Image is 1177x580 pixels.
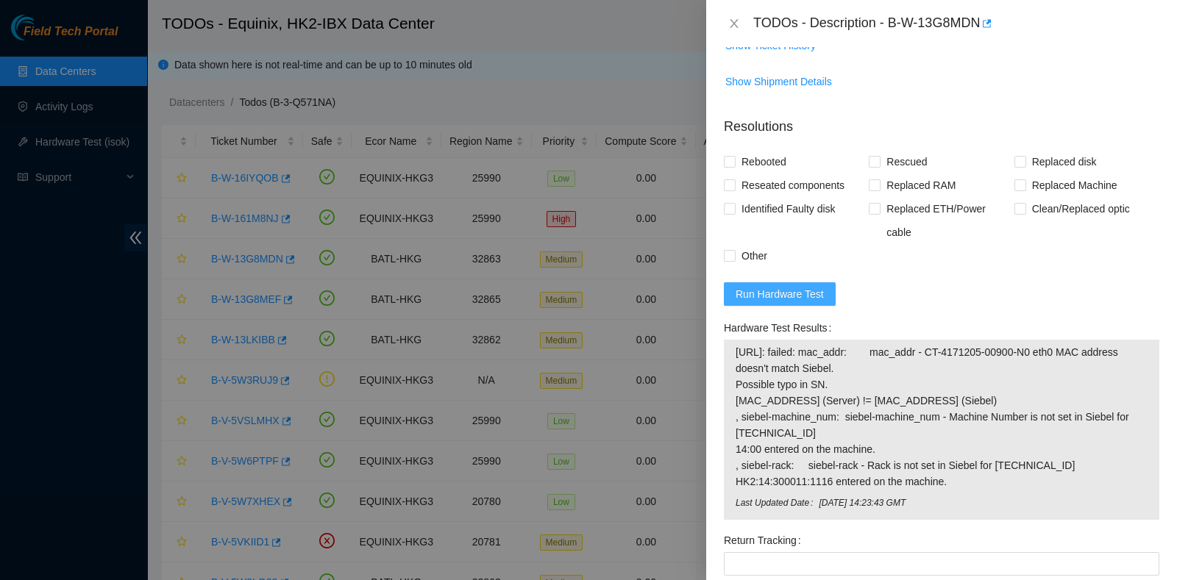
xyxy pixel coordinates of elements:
[724,316,837,340] label: Hardware Test Results
[1026,173,1123,197] span: Replaced Machine
[881,150,933,173] span: Rescued
[736,244,773,268] span: Other
[736,286,824,302] span: Run Hardware Test
[1026,197,1136,221] span: Clean/Replaced optic
[736,344,1148,490] span: [URL]: failed: mac_addr: mac_addr - CT-4171205-00900-N0 eth0 MAC address doesn't match Siebel. Po...
[728,18,740,29] span: close
[736,496,819,510] span: Last Updated Date
[724,105,1159,137] p: Resolutions
[819,496,1148,510] span: [DATE] 14:23:43 GMT
[725,74,832,90] span: Show Shipment Details
[725,70,833,93] button: Show Shipment Details
[724,529,807,552] label: Return Tracking
[736,173,850,197] span: Reseated components
[736,150,792,173] span: Rebooted
[724,282,836,306] button: Run Hardware Test
[753,12,1159,35] div: TODOs - Description - B-W-13G8MDN
[881,173,961,197] span: Replaced RAM
[724,17,744,31] button: Close
[724,552,1159,576] input: Return Tracking
[736,197,842,221] span: Identified Faulty disk
[881,197,1014,244] span: Replaced ETH/Power cable
[1026,150,1103,173] span: Replaced disk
